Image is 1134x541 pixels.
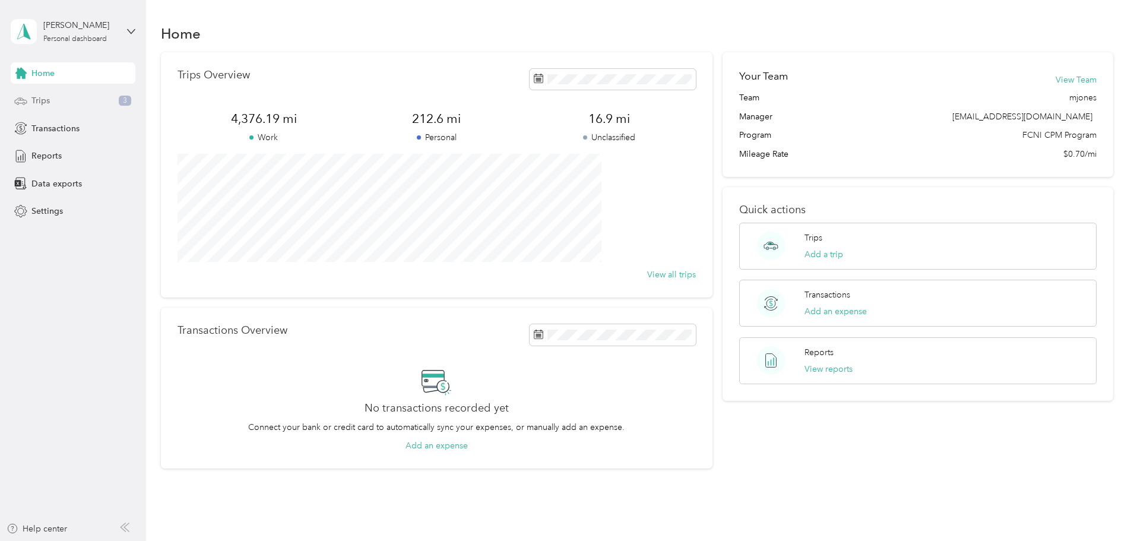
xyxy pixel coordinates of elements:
[31,122,80,135] span: Transactions
[350,131,523,144] p: Personal
[1056,74,1097,86] button: View Team
[804,363,853,375] button: View reports
[739,110,772,123] span: Manager
[1022,129,1097,141] span: FCNI CPM Program
[739,69,788,84] h2: Your Team
[43,19,118,31] div: [PERSON_NAME]
[804,305,867,318] button: Add an expense
[739,129,771,141] span: Program
[365,402,509,415] h2: No transactions recorded yet
[43,36,107,43] div: Personal dashboard
[804,248,843,261] button: Add a trip
[178,324,287,337] p: Transactions Overview
[31,205,63,217] span: Settings
[804,289,850,301] p: Transactions
[31,94,50,107] span: Trips
[647,268,696,281] button: View all trips
[523,110,696,127] span: 16.9 mi
[178,110,350,127] span: 4,376.19 mi
[178,131,350,144] p: Work
[178,69,250,81] p: Trips Overview
[523,131,696,144] p: Unclassified
[119,96,131,106] span: 3
[804,232,822,244] p: Trips
[804,346,834,359] p: Reports
[1069,91,1097,104] span: mjones
[1063,148,1097,160] span: $0.70/mi
[161,27,201,40] h1: Home
[739,91,759,104] span: Team
[1068,474,1134,541] iframe: Everlance-gr Chat Button Frame
[739,148,788,160] span: Mileage Rate
[31,150,62,162] span: Reports
[406,439,468,452] button: Add an expense
[7,523,67,535] button: Help center
[248,421,625,434] p: Connect your bank or credit card to automatically sync your expenses, or manually add an expense.
[952,112,1092,122] span: [EMAIL_ADDRESS][DOMAIN_NAME]
[31,178,82,190] span: Data exports
[739,204,1097,216] p: Quick actions
[350,110,523,127] span: 212.6 mi
[31,67,55,80] span: Home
